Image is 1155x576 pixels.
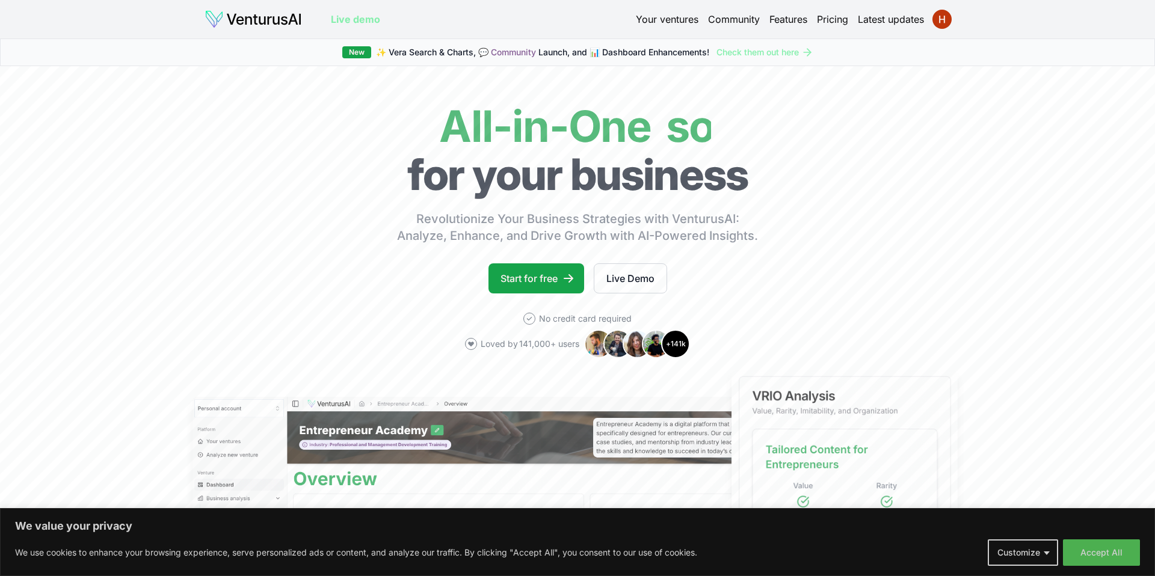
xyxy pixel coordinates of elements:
img: logo [205,10,302,29]
img: Avatar 1 [584,329,613,358]
a: Community [708,12,760,26]
a: Latest updates [858,12,924,26]
div: New [342,46,371,58]
img: Avatar 3 [623,329,651,358]
a: Features [769,12,807,26]
a: Check them out here [716,46,813,58]
p: We use cookies to enhance your browsing experience, serve personalized ads or content, and analyz... [15,545,697,560]
img: Avatar 2 [603,329,632,358]
a: Community [491,47,536,57]
img: ACg8ocJeYPDkSf7u5ySJ7waPIKmgkAFjmVJ7z7MQMNaMwM-ajplQwQ=s96-c [932,10,952,29]
a: Start for free [488,263,584,293]
img: Avatar 4 [642,329,671,358]
a: Your ventures [636,12,698,26]
span: ✨ Vera Search & Charts, 💬 Launch, and 📊 Dashboard Enhancements! [376,46,709,58]
a: Live Demo [594,263,667,293]
p: We value your privacy [15,519,1140,533]
button: Accept All [1063,539,1140,566]
a: Pricing [817,12,848,26]
a: Live demo [331,12,380,26]
button: Customize [988,539,1058,566]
